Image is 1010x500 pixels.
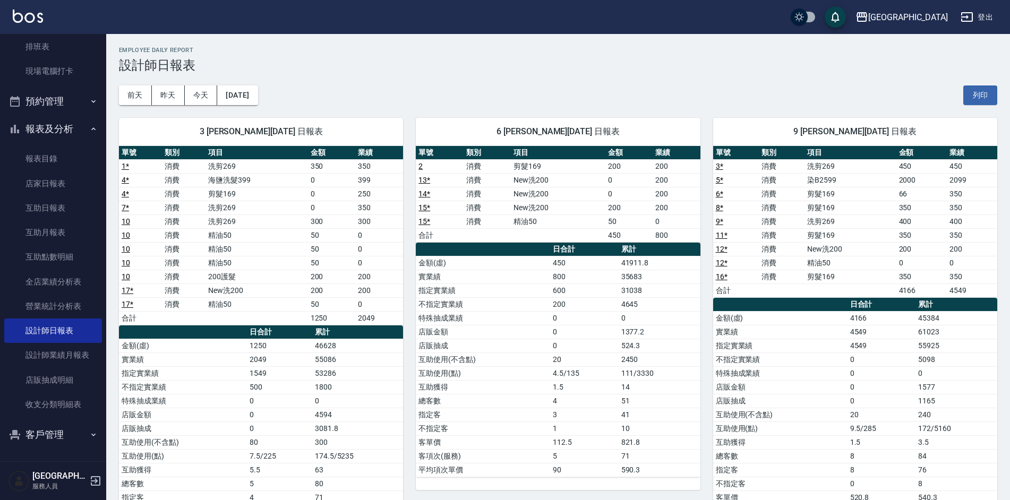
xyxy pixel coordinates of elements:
th: 類別 [464,146,511,160]
td: 66 [896,187,947,201]
td: 50 [605,214,653,228]
table: a dense table [416,243,700,477]
td: 350 [947,187,997,201]
td: 41911.8 [619,256,700,270]
td: 0 [550,325,618,339]
td: 80 [312,477,404,490]
td: 消費 [162,173,205,187]
td: 50 [308,242,356,256]
img: Logo [13,10,43,23]
td: 4 [550,394,618,408]
td: 精油50 [206,242,308,256]
td: 200 [605,159,653,173]
td: New洗200 [511,201,605,214]
td: 1549 [247,366,312,380]
td: 4594 [312,408,404,421]
td: 300 [308,214,356,228]
h5: [GEOGRAPHIC_DATA] [32,471,87,481]
td: 消費 [464,159,511,173]
td: 0 [247,394,312,408]
td: 0 [308,187,356,201]
td: 海鹽洗髮399 [206,173,308,187]
td: 0 [605,187,653,201]
td: 剪髮169 [804,228,896,242]
th: 日合計 [550,243,618,256]
td: 0 [312,394,404,408]
a: 全店業績分析表 [4,270,102,294]
td: 4549 [848,339,915,352]
td: 不指定客 [416,421,550,435]
td: 821.8 [619,435,700,449]
td: 0 [848,477,915,490]
td: 精油50 [206,256,308,270]
td: 8 [848,463,915,477]
td: 500 [247,380,312,394]
th: 業績 [355,146,403,160]
td: New洗200 [206,283,308,297]
button: 客戶管理 [4,421,102,449]
a: 互助點數明細 [4,245,102,269]
td: 8 [848,449,915,463]
td: 不指定實業績 [713,352,848,366]
td: 61023 [915,325,997,339]
td: 染B2599 [804,173,896,187]
td: 指定實業績 [416,283,550,297]
td: 特殊抽成業績 [416,311,550,325]
td: 41 [619,408,700,421]
td: 350 [355,159,403,173]
td: 200 [896,242,947,256]
td: 600 [550,283,618,297]
td: 消費 [759,228,804,242]
button: [GEOGRAPHIC_DATA] [851,6,952,28]
td: 0 [915,366,997,380]
td: 0 [247,408,312,421]
a: 設計師業績月報表 [4,343,102,367]
td: 1377.2 [619,325,700,339]
td: 590.3 [619,463,700,477]
td: 63 [312,463,404,477]
td: New洗200 [511,173,605,187]
th: 累計 [312,325,404,339]
td: 0 [848,394,915,408]
button: 報表及分析 [4,115,102,143]
td: 200 [550,297,618,311]
td: 4166 [896,283,947,297]
td: 合計 [416,228,463,242]
td: 0 [605,173,653,187]
button: 前天 [119,85,152,105]
th: 日合計 [247,325,312,339]
td: 90 [550,463,618,477]
td: 精油50 [206,228,308,242]
td: 800 [550,270,618,283]
td: 350 [355,201,403,214]
td: 互助使用(不含點) [416,352,550,366]
td: 店販金額 [416,325,550,339]
td: 互助使用(點) [713,421,848,435]
td: 指定客 [416,408,550,421]
td: 精油50 [511,214,605,228]
td: 特殊抽成業績 [119,394,247,408]
td: 50 [308,256,356,270]
td: 1165 [915,394,997,408]
td: 51 [619,394,700,408]
button: 今天 [185,85,218,105]
td: 200護髮 [206,270,308,283]
td: 2450 [619,352,700,366]
td: 0 [848,352,915,366]
td: 399 [355,173,403,187]
td: 71 [619,449,700,463]
td: 客項次(服務) [416,449,550,463]
button: 預約管理 [4,88,102,115]
th: 項目 [206,146,308,160]
td: 5 [247,477,312,490]
td: 450 [605,228,653,242]
th: 類別 [162,146,205,160]
td: 消費 [464,173,511,187]
td: 洗剪269 [804,159,896,173]
div: [GEOGRAPHIC_DATA] [868,11,948,24]
button: 登出 [956,7,997,27]
td: 4.5/135 [550,366,618,380]
td: 450 [550,256,618,270]
td: 172/5160 [915,421,997,435]
td: 合計 [713,283,759,297]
